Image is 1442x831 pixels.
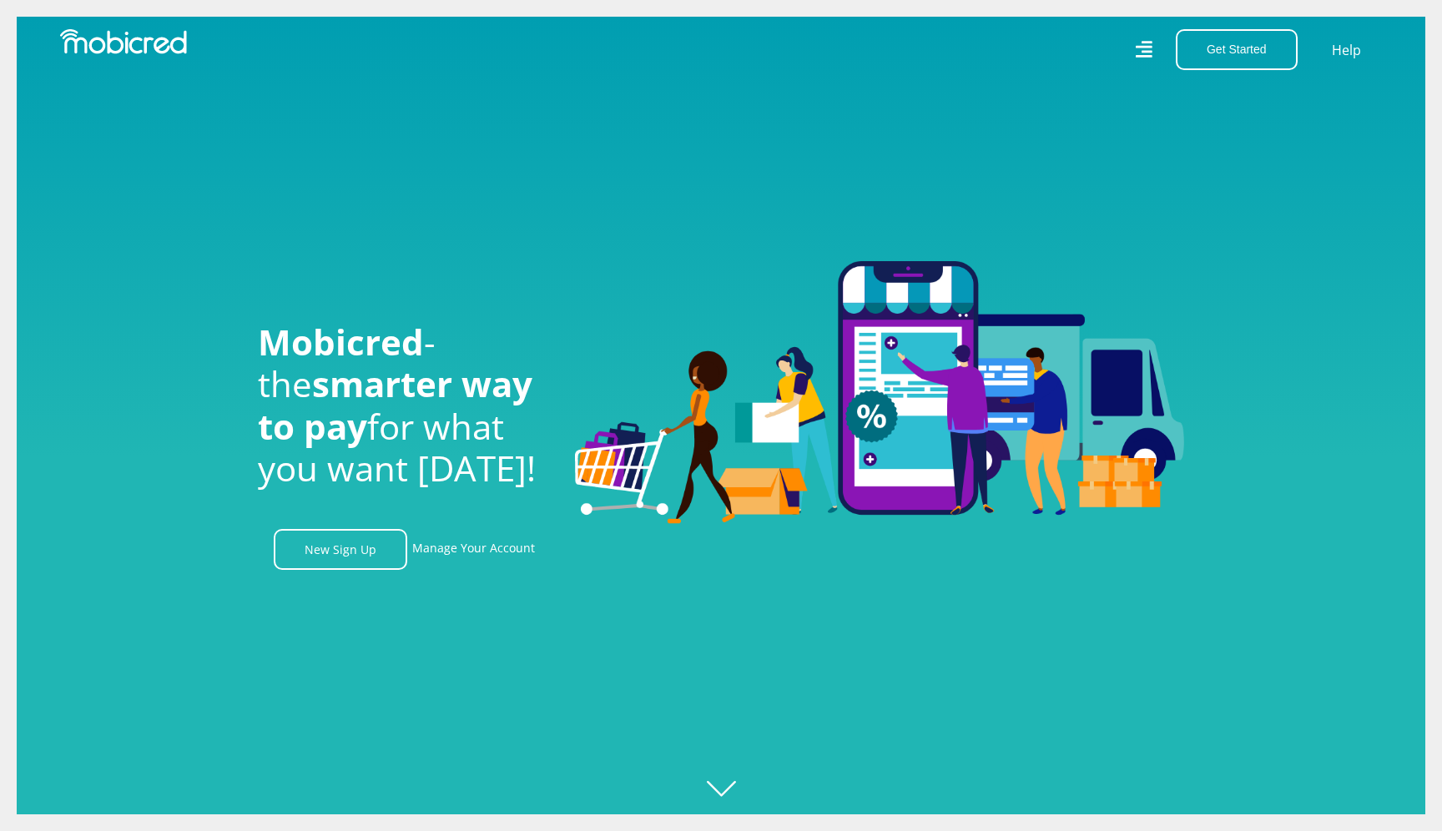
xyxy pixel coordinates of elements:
[412,529,535,570] a: Manage Your Account
[274,529,407,570] a: New Sign Up
[60,29,187,54] img: Mobicred
[258,360,532,449] span: smarter way to pay
[258,318,424,365] span: Mobicred
[575,261,1184,525] img: Welcome to Mobicred
[258,321,550,490] h1: - the for what you want [DATE]!
[1176,29,1298,70] button: Get Started
[1331,39,1362,61] a: Help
